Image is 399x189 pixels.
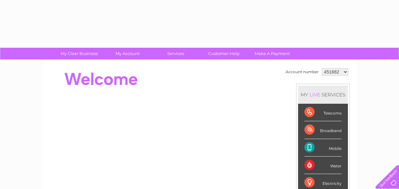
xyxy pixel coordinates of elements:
a: Make A Payment [246,48,298,59]
div: MY SERVICES [298,86,348,104]
div: Water [304,157,342,174]
div: Telecoms [304,104,342,121]
a: My Clear Business [53,48,105,59]
div: Broadband [304,121,342,139]
td: Account number [284,66,320,77]
div: Mobile [304,139,342,157]
a: My Account [101,48,154,59]
a: Services [150,48,202,59]
div: LIVE [308,92,322,98]
a: Customer Help [198,48,250,59]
